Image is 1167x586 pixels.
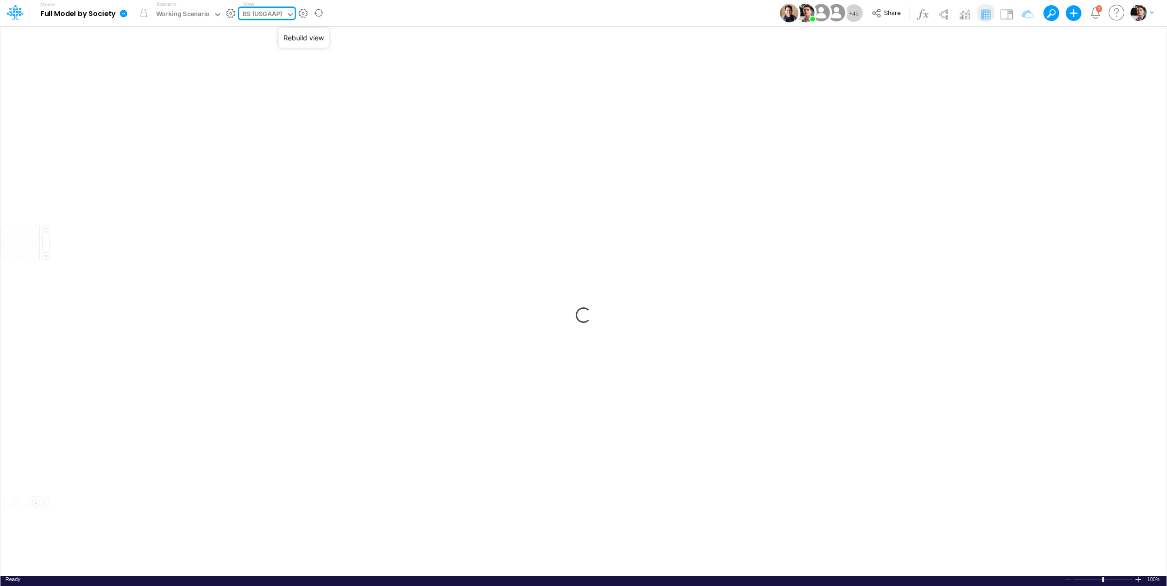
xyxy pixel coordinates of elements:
div: Zoom [1102,577,1104,582]
img: User Image Icon [825,2,847,24]
img: User Image Icon [796,4,814,22]
b: Full Model by Society [40,10,116,18]
div: Zoom [1074,576,1134,583]
span: + 45 [849,10,859,17]
span: 100% [1147,576,1162,583]
div: Zoom Out [1064,576,1072,584]
input: Type a title here [9,31,955,51]
div: BS (USGAAP) [243,9,283,20]
span: Ready [5,576,20,582]
span: Share [884,9,901,16]
label: Model [40,2,55,8]
div: 2 unread items [1098,6,1100,11]
div: Zoom In [1134,576,1142,583]
div: Working Scenario [156,9,210,20]
label: Scenario [157,0,177,8]
img: User Image Icon [780,4,798,22]
div: Zoom level [1147,576,1162,583]
div: Rebuild view [279,28,329,48]
img: User Image Icon [810,2,832,24]
a: Notifications [1090,7,1101,18]
button: Share [867,6,907,21]
label: View [243,0,254,8]
div: In Ready mode [5,576,20,583]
